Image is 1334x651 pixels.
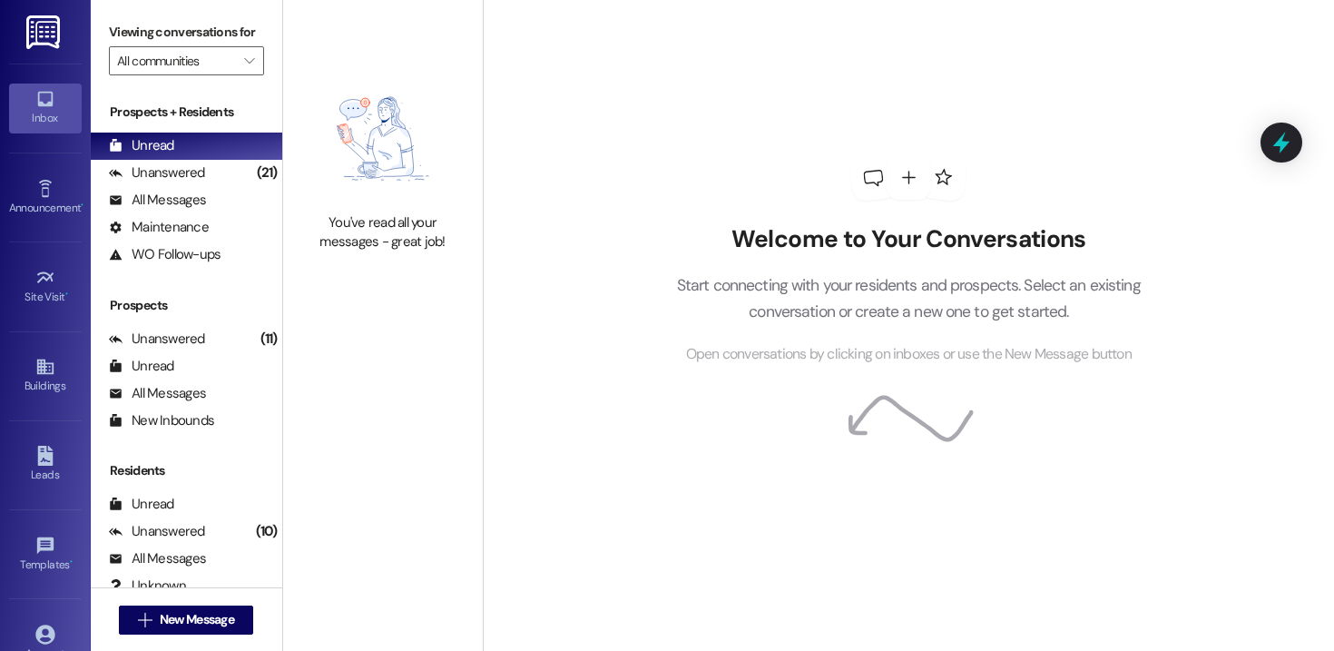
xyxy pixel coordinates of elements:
span: Open conversations by clicking on inboxes or use the New Message button [686,343,1132,366]
button: New Message [119,606,253,635]
div: Prospects + Residents [91,103,282,122]
span: • [81,199,83,212]
div: Residents [91,461,282,480]
img: ResiDesk Logo [26,15,64,49]
div: (11) [256,325,282,353]
div: Unanswered [109,522,205,541]
div: Unread [109,136,174,155]
div: WO Follow-ups [109,245,221,264]
input: All communities [117,46,235,75]
span: New Message [160,610,234,629]
i:  [138,613,152,627]
a: Buildings [9,351,82,400]
div: Prospects [91,296,282,315]
div: (21) [252,159,282,187]
div: Unread [109,495,174,514]
h2: Welcome to Your Conversations [649,225,1168,254]
div: All Messages [109,384,206,403]
div: All Messages [109,549,206,568]
label: Viewing conversations for [109,18,264,46]
a: Templates • [9,530,82,579]
a: Inbox [9,84,82,133]
div: (10) [251,518,282,546]
span: • [65,288,68,301]
div: Unanswered [109,163,205,182]
div: You've read all your messages - great job! [303,213,463,252]
span: • [70,556,73,568]
div: Unknown [109,577,186,596]
a: Leads [9,440,82,489]
p: Start connecting with your residents and prospects. Select an existing conversation or create a n... [649,272,1168,324]
div: New Inbounds [109,411,214,430]
div: Unread [109,357,174,376]
div: All Messages [109,191,206,210]
a: Site Visit • [9,262,82,311]
div: Unanswered [109,330,205,349]
div: Maintenance [109,218,209,237]
i:  [244,54,254,68]
img: empty-state [303,74,463,203]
